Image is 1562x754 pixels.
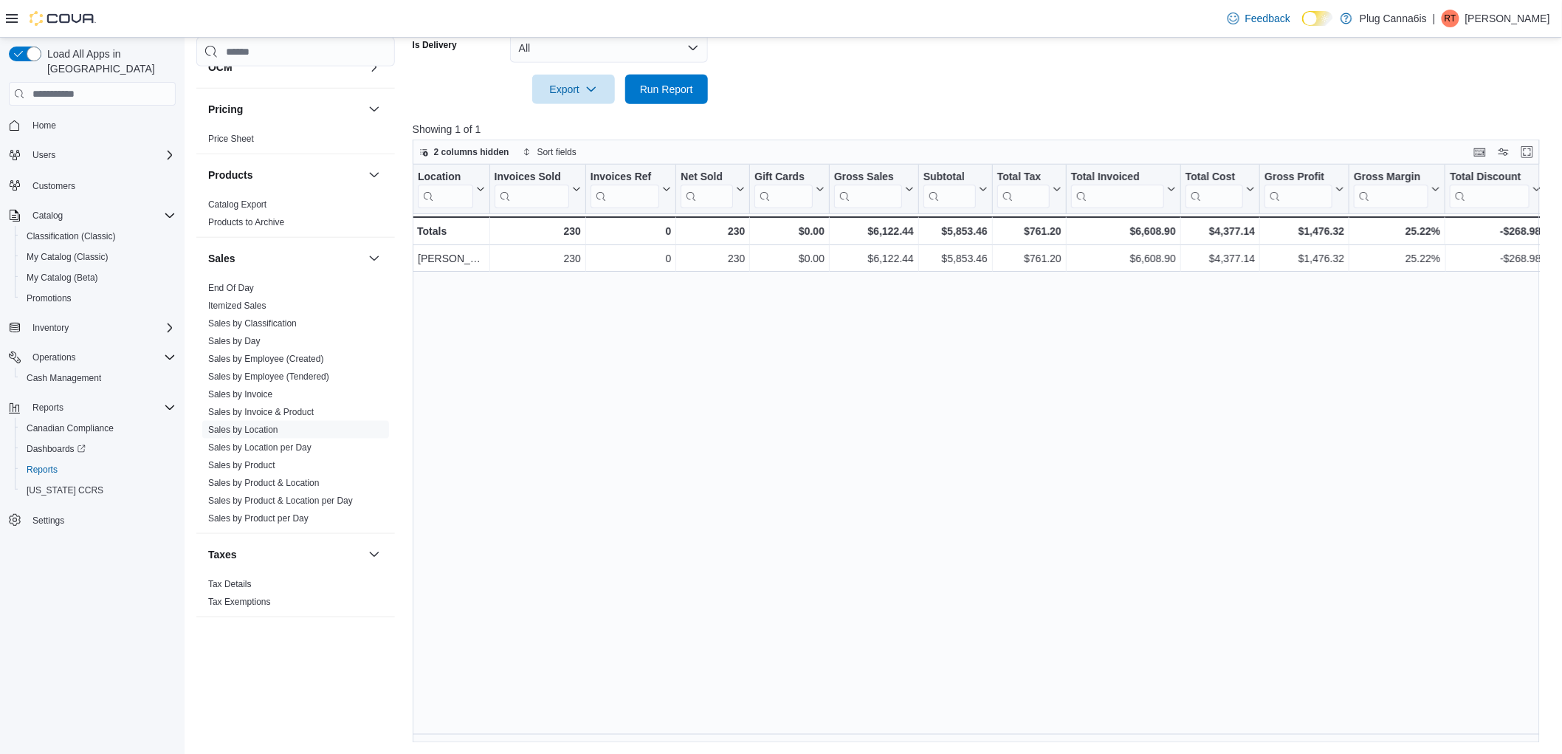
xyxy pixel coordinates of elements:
div: Invoices Ref [591,171,659,208]
span: Promotions [27,292,72,304]
div: -$268.98 [1450,222,1541,240]
div: 25.22% [1354,250,1440,267]
span: Sales by Day [208,335,261,347]
div: Totals [417,222,485,240]
span: Sales by Location [208,424,278,436]
h3: Products [208,168,253,182]
div: Pricing [196,130,395,154]
a: Dashboards [15,439,182,459]
button: Total Tax [997,171,1062,208]
button: My Catalog (Classic) [15,247,182,267]
span: Home [27,116,176,134]
a: Home [27,117,62,134]
span: Feedback [1245,11,1290,26]
div: $6,122.44 [834,250,914,267]
button: Taxes [208,547,362,562]
div: $761.20 [997,222,1062,240]
span: Cash Management [27,372,101,384]
div: Total Tax [997,171,1050,185]
span: Sales by Location per Day [208,442,312,453]
a: My Catalog (Beta) [21,269,104,287]
a: Sales by Invoice [208,389,272,400]
a: Settings [27,512,70,529]
div: Gift Card Sales [754,171,813,208]
span: Operations [27,349,176,366]
span: Settings [32,515,64,527]
button: [US_STATE] CCRS [15,480,182,501]
div: 0 [591,250,671,267]
button: Display options [1495,143,1513,161]
div: $4,377.14 [1186,222,1255,240]
a: End Of Day [208,283,254,293]
a: Sales by Product [208,460,275,470]
div: Taxes [196,575,395,617]
span: Price Sheet [208,133,254,145]
div: $761.20 [997,250,1062,267]
button: Reports [3,397,182,418]
div: $4,377.14 [1186,250,1255,267]
button: Inventory [3,318,182,338]
button: Sort fields [517,143,582,161]
button: Reports [15,459,182,480]
span: RT [1445,10,1456,27]
button: Net Sold [681,171,745,208]
span: Classification (Classic) [27,230,116,242]
span: Dashboards [27,443,86,455]
div: Invoices Sold [494,171,568,185]
span: Users [32,149,55,161]
div: Total Invoiced [1071,171,1164,208]
div: Total Invoiced [1071,171,1164,185]
span: Sales by Invoice [208,388,272,400]
h3: Taxes [208,547,237,562]
span: Itemized Sales [208,300,266,312]
a: Promotions [21,289,78,307]
span: Reports [21,461,176,479]
span: Promotions [21,289,176,307]
span: [US_STATE] CCRS [27,484,103,496]
div: $5,853.46 [923,250,988,267]
button: OCM [208,60,362,75]
div: Gross Profit [1265,171,1332,185]
div: Gross Sales [834,171,902,208]
button: OCM [365,58,383,76]
span: Catalog [32,210,63,222]
div: Total Tax [997,171,1050,208]
h3: Sales [208,251,235,266]
a: Sales by Day [208,336,261,346]
span: Load All Apps in [GEOGRAPHIC_DATA] [41,47,176,76]
button: Export [532,75,615,104]
a: Classification (Classic) [21,227,122,245]
button: Sales [365,250,383,267]
a: Sales by Classification [208,318,297,329]
div: 230 [494,250,580,267]
button: My Catalog (Beta) [15,267,182,288]
span: Sales by Classification [208,318,297,329]
span: Sort fields [537,146,577,158]
span: Sales by Invoice & Product [208,406,314,418]
span: My Catalog (Beta) [21,269,176,287]
a: [US_STATE] CCRS [21,481,109,499]
div: [PERSON_NAME] [418,250,485,267]
span: Customers [32,180,75,192]
span: Inventory [32,322,69,334]
a: Reports [21,461,63,479]
span: Customers [27,176,176,194]
button: Subtotal [923,171,988,208]
span: Cash Management [21,369,176,387]
div: Location [418,171,473,185]
button: Enter fullscreen [1518,143,1536,161]
button: Total Discount [1450,171,1541,208]
div: $6,608.90 [1071,250,1176,267]
div: $6,608.90 [1071,222,1176,240]
div: $5,853.46 [923,222,988,240]
div: Invoices Ref [591,171,659,185]
div: Subtotal [923,171,976,208]
div: $0.00 [754,250,825,267]
button: Users [3,145,182,165]
span: Settings [27,511,176,529]
button: Operations [3,347,182,368]
div: Invoices Sold [494,171,568,208]
span: My Catalog (Classic) [21,248,176,266]
a: Sales by Invoice & Product [208,407,314,417]
p: [PERSON_NAME] [1465,10,1550,27]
